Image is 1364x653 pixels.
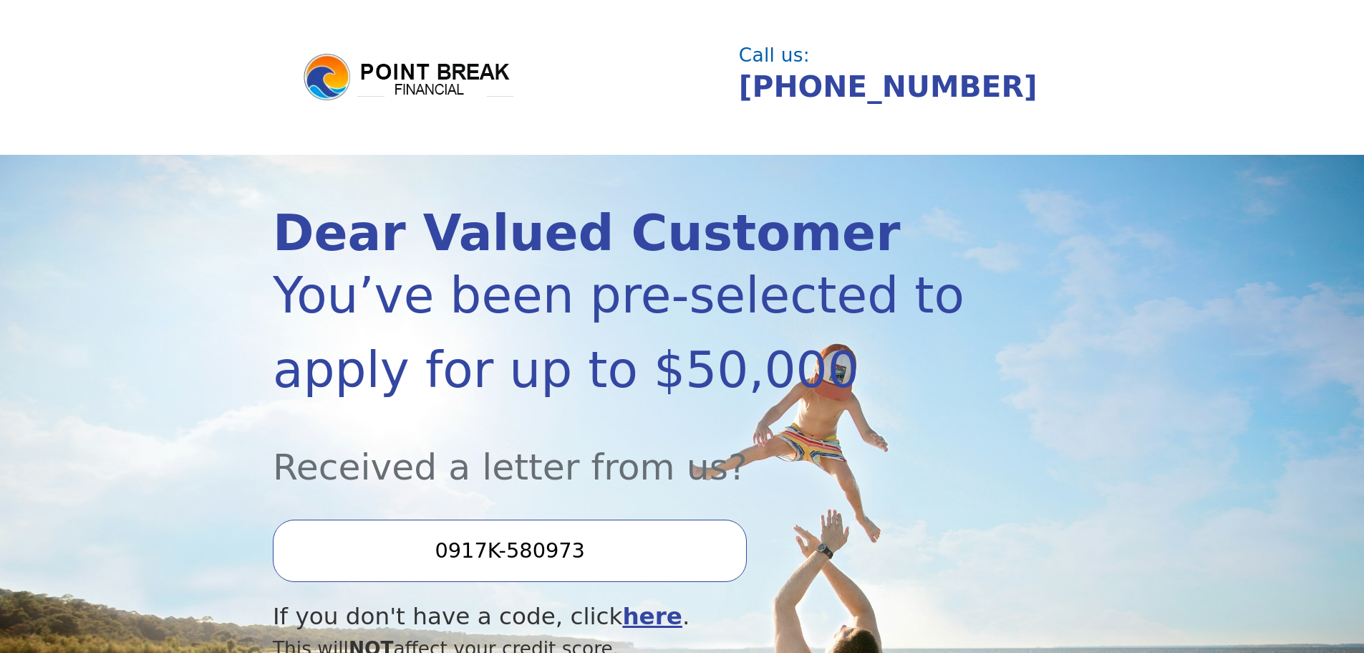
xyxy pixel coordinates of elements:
[273,258,969,407] div: You’ve been pre-selected to apply for up to $50,000
[273,407,969,494] div: Received a letter from us?
[273,520,747,581] input: Enter your Offer Code:
[273,599,969,634] div: If you don't have a code, click .
[739,70,1037,104] a: [PHONE_NUMBER]
[301,52,516,103] img: logo.png
[622,603,682,630] a: here
[739,46,1080,65] div: Call us:
[273,209,969,258] div: Dear Valued Customer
